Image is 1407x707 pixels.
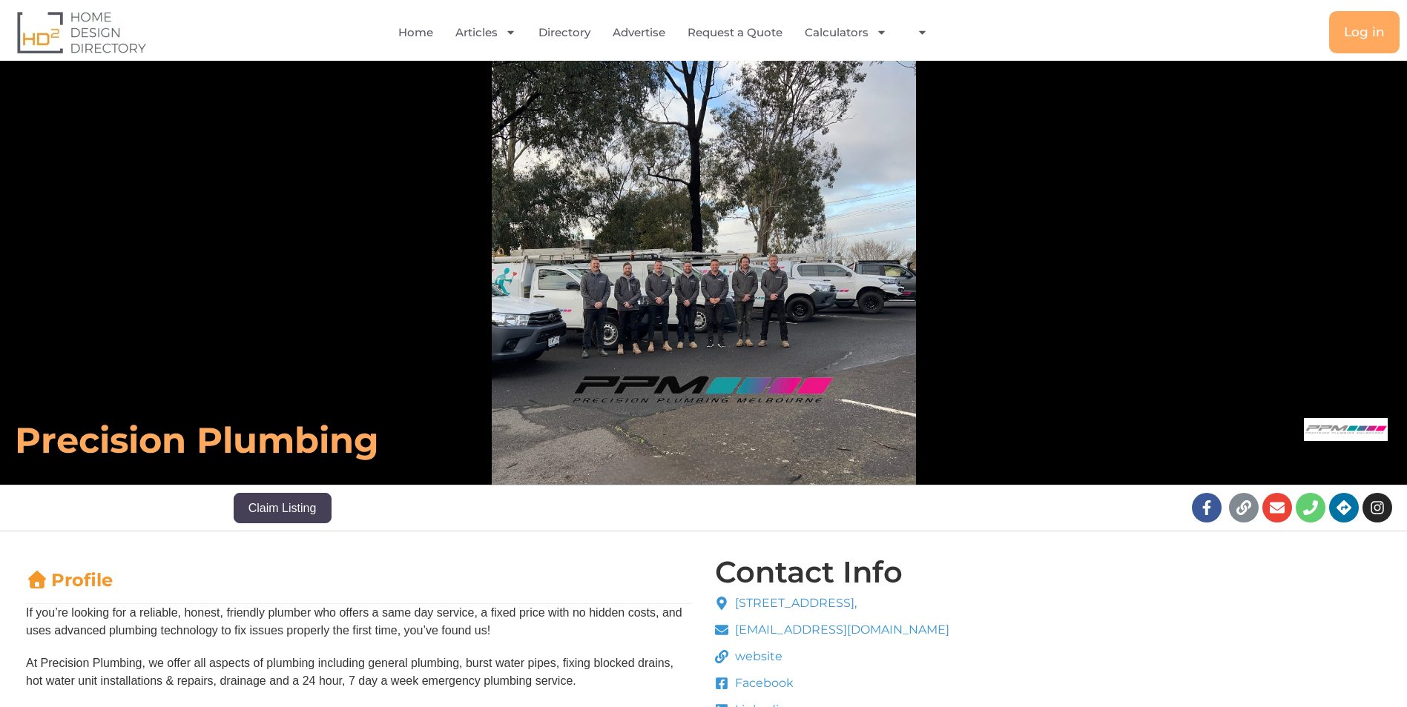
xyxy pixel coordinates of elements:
a: Directory [538,16,590,50]
a: Home [398,16,433,50]
a: [EMAIL_ADDRESS][DOMAIN_NAME] [715,621,950,639]
button: Claim Listing [234,493,332,522]
h4: Contact Info [715,557,903,587]
span: Log in [1344,26,1385,39]
span: [EMAIL_ADDRESS][DOMAIN_NAME] [731,621,949,639]
a: Request a Quote [688,16,782,50]
h6: Precision Plumbing [15,418,978,462]
span: [STREET_ADDRESS], [731,594,857,612]
a: Calculators [805,16,887,50]
span: Facebook [731,674,794,692]
p: If you’re looking for a reliable, honest, friendly plumber who offers a same day service, a fixed... [26,604,693,640]
a: Advertise [613,16,665,50]
span: website [731,648,782,665]
a: Log in [1329,11,1400,53]
p: At Precision Plumbing, we offer all aspects of plumbing including general plumbing, burst water p... [26,654,693,690]
a: Profile [26,569,113,591]
a: Articles [455,16,516,50]
a: Facebook [715,674,950,692]
nav: Menu [286,16,1051,50]
a: website [715,648,950,665]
